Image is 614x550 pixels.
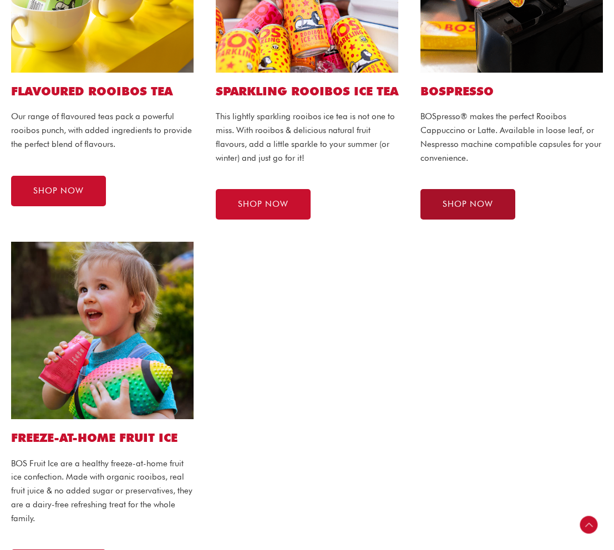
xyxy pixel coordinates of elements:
span: SHOP NOW [33,187,84,195]
a: SHOP NOW [11,176,106,206]
p: Our range of flavoured teas pack a powerful rooibos punch, with added ingredients to provide the ... [11,110,194,151]
h2: BOSPRESSO [420,84,603,99]
p: BOSpresso® makes the perfect Rooibos Cappuccino or Latte. Available in loose leaf, or Nespresso m... [420,110,603,165]
span: SHOP NOW [443,200,493,208]
span: SHOP NOW [238,200,288,208]
h2: SPARKLING ROOIBOS ICE TEA [216,84,398,99]
p: BOS Fruit Ice are a healthy freeze-at-home fruit ice confection. Made with organic rooibos, real ... [11,457,194,526]
h2: FREEZE-AT-HOME FRUIT ICE [11,430,194,445]
a: SHOP NOW [420,189,515,220]
img: Cherry_Ice Bosbrands [11,242,194,419]
p: This lightly sparkling rooibos ice tea is not one to miss. With rooibos & delicious natural fruit... [216,110,398,165]
h2: Flavoured ROOIBOS TEA [11,84,194,99]
a: SHOP NOW [216,189,311,220]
